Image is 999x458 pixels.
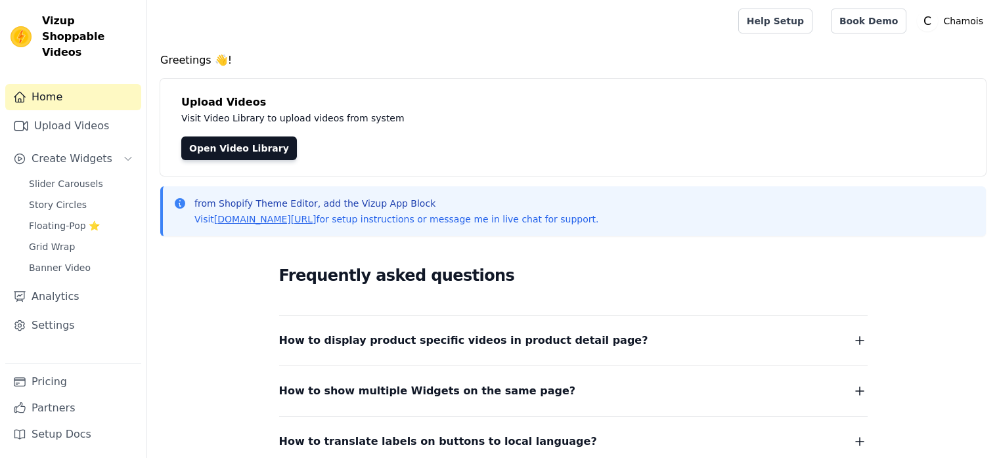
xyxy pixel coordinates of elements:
[917,9,988,33] button: C Chamois
[29,219,100,232] span: Floating-Pop ⭐
[5,369,141,395] a: Pricing
[214,214,317,224] a: [DOMAIN_NAME][URL]
[738,9,812,33] a: Help Setup
[160,52,986,68] h4: Greetings 👋!
[5,421,141,448] a: Setup Docs
[279,262,868,289] h2: Frequently asked questions
[194,197,598,210] p: from Shopify Theme Editor, add the Vizup App Block
[21,259,141,277] a: Banner Video
[32,151,112,167] span: Create Widgets
[5,312,141,339] a: Settings
[279,382,576,400] span: How to show multiple Widgets on the same page?
[21,175,141,193] a: Slider Carousels
[181,110,770,126] p: Visit Video Library to upload videos from system
[5,146,141,172] button: Create Widgets
[923,14,931,28] text: C
[5,395,141,421] a: Partners
[29,177,103,190] span: Slider Carousels
[279,331,868,350] button: How to display product specific videos in product detail page?
[279,382,868,400] button: How to show multiple Widgets on the same page?
[279,331,648,350] span: How to display product specific videos in product detail page?
[279,432,868,451] button: How to translate labels on buttons to local language?
[11,26,32,47] img: Vizup
[181,136,297,160] a: Open Video Library
[29,198,87,211] span: Story Circles
[21,196,141,214] a: Story Circles
[831,9,906,33] a: Book Demo
[29,261,91,274] span: Banner Video
[42,13,136,60] span: Vizup Shoppable Videos
[279,432,597,451] span: How to translate labels on buttons to local language?
[181,94,965,110] h4: Upload Videos
[5,113,141,139] a: Upload Videos
[21,238,141,256] a: Grid Wrap
[194,213,598,226] p: Visit for setup instructions or message me in live chat for support.
[938,9,988,33] p: Chamois
[29,240,75,253] span: Grid Wrap
[5,283,141,310] a: Analytics
[21,217,141,235] a: Floating-Pop ⭐
[5,84,141,110] a: Home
